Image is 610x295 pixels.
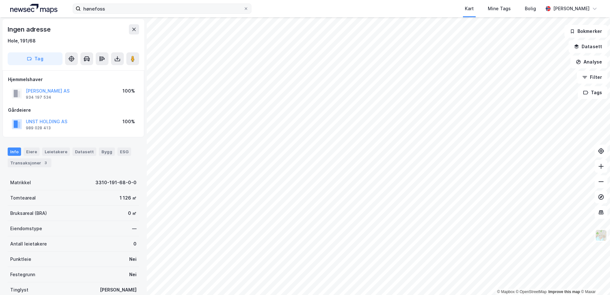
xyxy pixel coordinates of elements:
button: Bokmerker [564,25,607,38]
input: Søk på adresse, matrikkel, gårdeiere, leietakere eller personer [81,4,243,13]
a: OpenStreetMap [516,290,547,294]
div: Festegrunn [10,271,35,278]
div: 0 ㎡ [128,209,137,217]
div: 100% [123,118,135,125]
div: 1 126 ㎡ [120,194,137,202]
div: Hole, 191/68 [8,37,36,45]
button: Filter [577,71,607,84]
div: Kart [465,5,474,12]
div: ESG [117,147,131,156]
div: Gårdeiere [8,106,139,114]
div: Eiendomstype [10,225,42,232]
div: Tinglyst [10,286,28,294]
img: logo.a4113a55bc3d86da70a041830d287a7e.svg [10,4,57,13]
button: Tags [578,86,607,99]
div: 3 [42,160,49,166]
div: Hjemmelshaver [8,76,139,83]
div: [PERSON_NAME] [553,5,590,12]
div: 934 197 534 [26,95,51,100]
div: Bygg [99,147,115,156]
div: Tomteareal [10,194,36,202]
iframe: Chat Widget [578,264,610,295]
div: Antall leietakere [10,240,47,248]
div: Nei [129,271,137,278]
button: Datasett [569,40,607,53]
div: Bruksareal (BRA) [10,209,47,217]
div: Nei [129,255,137,263]
button: Tag [8,52,63,65]
div: Ingen adresse [8,24,52,34]
div: Mine Tags [488,5,511,12]
div: 3310-191-68-0-0 [95,179,137,186]
div: Matrikkel [10,179,31,186]
a: Improve this map [548,290,580,294]
div: 0 [133,240,137,248]
img: Z [595,229,607,241]
div: 100% [123,87,135,95]
div: 989 028 413 [26,125,51,131]
div: Datasett [72,147,96,156]
div: Punktleie [10,255,31,263]
div: Eiere [24,147,40,156]
div: — [132,225,137,232]
div: Transaksjoner [8,158,51,167]
button: Analyse [570,56,607,68]
div: Kontrollprogram for chat [578,264,610,295]
a: Mapbox [497,290,515,294]
div: Info [8,147,21,156]
div: Leietakere [42,147,70,156]
div: Bolig [525,5,536,12]
div: [PERSON_NAME] [100,286,137,294]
